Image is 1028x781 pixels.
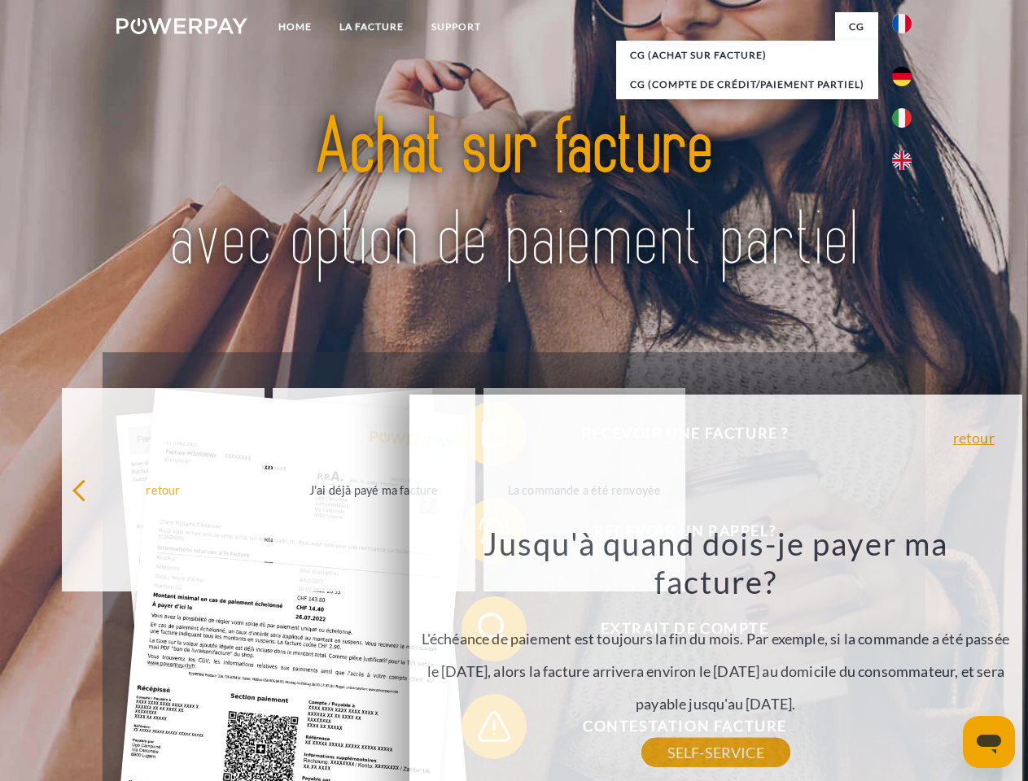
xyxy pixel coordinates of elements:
[282,478,466,500] div: J'ai déjà payé ma facture
[616,41,878,70] a: CG (achat sur facture)
[418,524,1013,602] h3: Jusqu'à quand dois-je payer ma facture?
[892,108,912,128] img: it
[265,12,326,41] a: Home
[892,14,912,33] img: fr
[155,78,873,312] img: title-powerpay_fr.svg
[616,70,878,99] a: CG (Compte de crédit/paiement partiel)
[892,151,912,170] img: en
[326,12,418,41] a: LA FACTURE
[953,430,995,445] a: retour
[963,716,1015,768] iframe: Bouton de lancement de la fenêtre de messagerie
[116,18,247,34] img: logo-powerpay-white.svg
[418,524,1013,753] div: L'échéance de paiement est toujours la fin du mois. Par exemple, si la commande a été passée le [...
[72,478,255,500] div: retour
[892,67,912,86] img: de
[641,738,790,767] a: SELF-SERVICE
[418,12,495,41] a: Support
[835,12,878,41] a: CG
